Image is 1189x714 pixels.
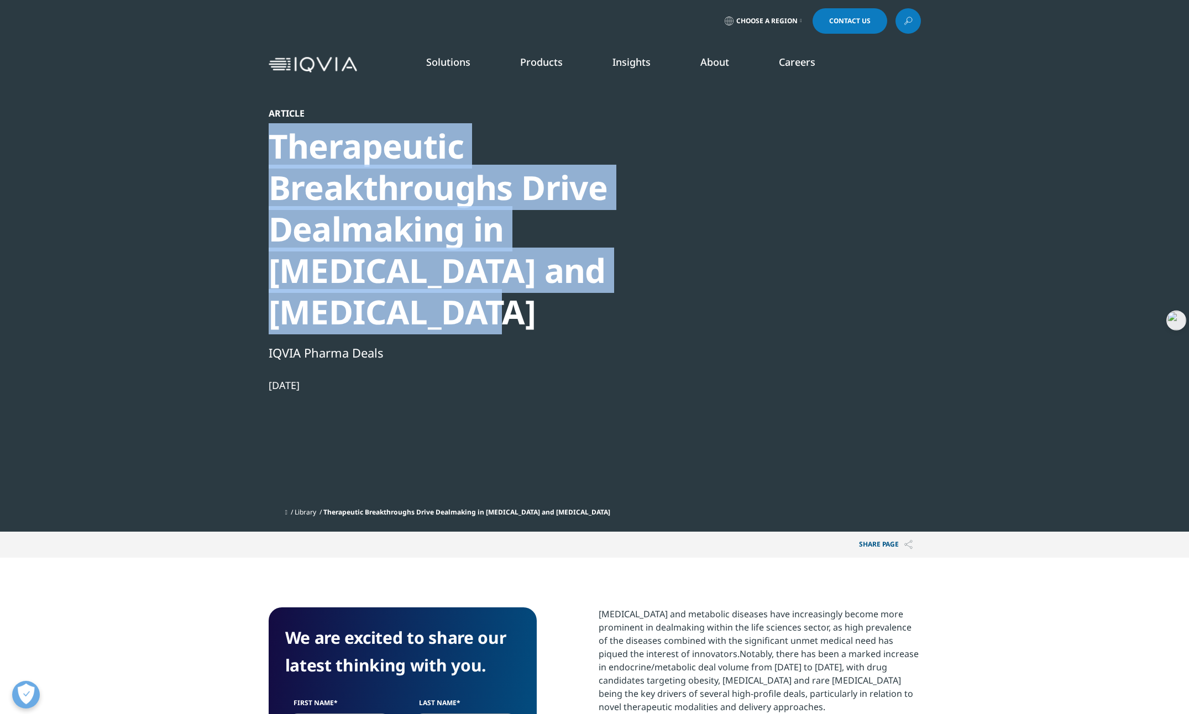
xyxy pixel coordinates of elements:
[851,532,921,558] p: Share PAGE
[700,55,729,69] a: About
[813,8,887,34] a: Contact Us
[285,698,395,713] label: First Name
[269,57,357,73] img: IQVIA Healthcare Information Technology and Pharma Clinical Research Company
[269,343,648,362] div: IQVIA Pharma Deals
[829,18,871,24] span: Contact Us
[904,540,913,549] img: Share PAGE
[362,39,921,91] nav: Primary
[426,55,470,69] a: Solutions
[779,55,815,69] a: Careers
[12,681,40,708] button: 打开偏好
[269,125,648,333] div: Therapeutic Breakthroughs Drive Dealmaking in [MEDICAL_DATA] and [MEDICAL_DATA]
[411,698,520,713] label: Last Name
[851,532,921,558] button: Share PAGEShare PAGE
[612,55,651,69] a: Insights
[269,108,648,119] div: Article
[295,507,316,517] a: Library
[269,379,648,392] div: [DATE]
[285,624,520,679] h4: We are excited to share our latest thinking with you.
[520,55,563,69] a: Products
[736,17,798,25] span: Choose a Region
[323,507,610,517] span: Therapeutic Breakthroughs Drive Dealmaking in [MEDICAL_DATA] and [MEDICAL_DATA]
